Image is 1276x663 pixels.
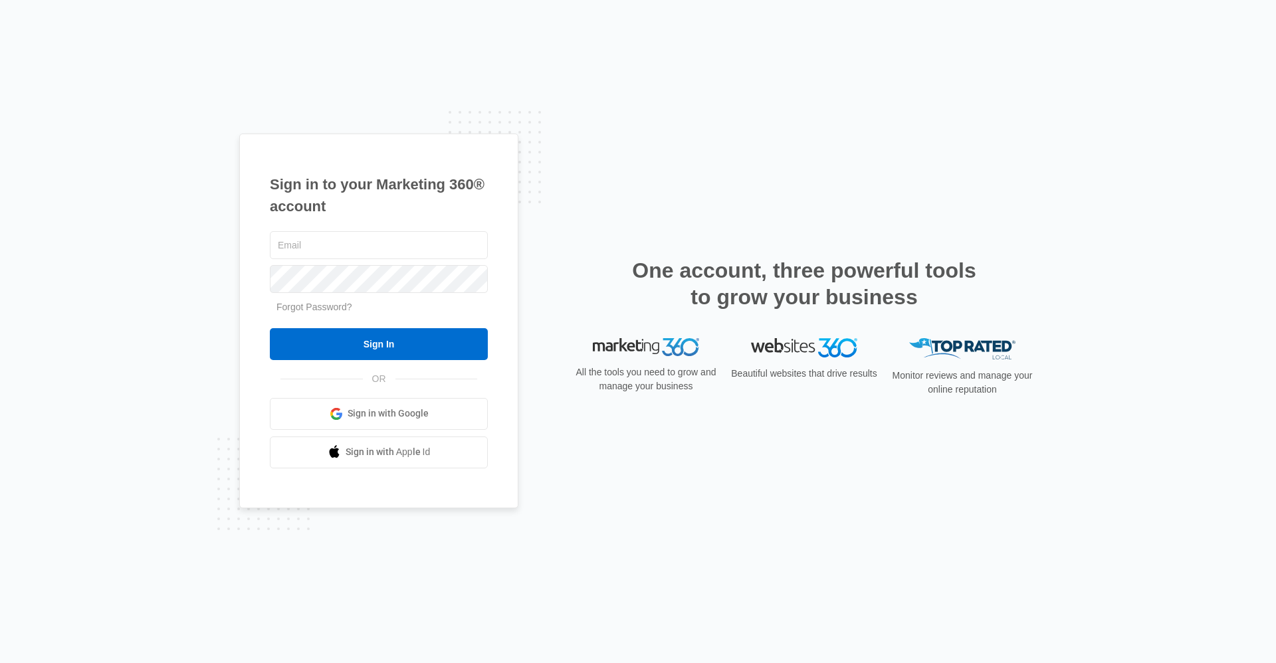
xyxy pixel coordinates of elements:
[593,338,699,357] img: Marketing 360
[270,398,488,430] a: Sign in with Google
[888,369,1037,397] p: Monitor reviews and manage your online reputation
[572,365,720,393] p: All the tools you need to grow and manage your business
[730,367,879,381] p: Beautiful websites that drive results
[270,231,488,259] input: Email
[276,302,352,312] a: Forgot Password?
[270,436,488,468] a: Sign in with Apple Id
[751,338,857,357] img: Websites 360
[270,328,488,360] input: Sign In
[909,338,1015,360] img: Top Rated Local
[270,173,488,217] h1: Sign in to your Marketing 360® account
[348,407,429,421] span: Sign in with Google
[346,445,431,459] span: Sign in with Apple Id
[363,372,395,386] span: OR
[628,257,980,310] h2: One account, three powerful tools to grow your business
